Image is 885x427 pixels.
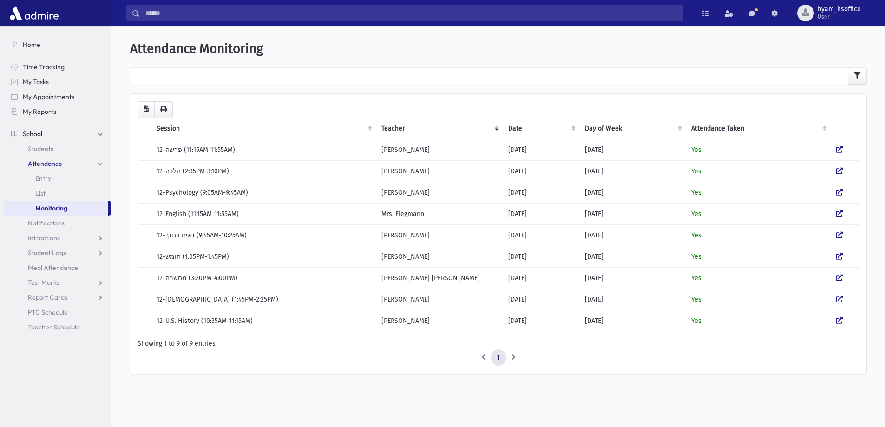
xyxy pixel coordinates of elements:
[4,230,111,245] a: Infractions
[28,159,62,168] span: Attendance
[4,74,111,89] a: My Tasks
[4,89,111,104] a: My Appointments
[28,145,53,153] span: Students
[503,224,579,246] td: [DATE]
[7,4,61,22] img: AdmirePro
[4,171,111,186] a: Entry
[35,174,51,183] span: Entry
[491,349,506,366] a: 1
[28,293,67,302] span: Report Cards
[579,203,686,224] td: [DATE]
[376,289,503,310] td: [PERSON_NAME]
[376,139,503,160] td: [PERSON_NAME]
[579,289,686,310] td: [DATE]
[579,118,686,139] th: Day of Week: activate to sort column ascending
[503,310,579,331] td: [DATE]
[579,267,686,289] td: [DATE]
[151,203,376,224] td: 12-English (11:15AM-11:55AM)
[28,278,59,287] span: Test Marks
[138,101,155,118] button: CSV
[376,160,503,182] td: [PERSON_NAME]
[151,267,376,289] td: 12-מחשבה (3:20PM-4:00PM)
[4,305,111,320] a: PTC Schedule
[686,310,830,331] td: Yes
[151,118,376,139] th: Session: activate to sort column ascending
[28,219,65,227] span: Notifications
[151,246,376,267] td: 12-חומש (1:05PM-1:45PM)
[818,6,861,13] span: byam_hsoffice
[23,40,40,49] span: Home
[28,263,78,272] span: Meal Attendance
[4,156,111,171] a: Attendance
[579,139,686,160] td: [DATE]
[579,224,686,246] td: [DATE]
[28,249,66,257] span: Student Logs
[376,182,503,203] td: [PERSON_NAME]
[818,13,861,20] span: User
[23,78,49,86] span: My Tasks
[686,289,830,310] td: Yes
[23,107,56,116] span: My Reports
[376,118,503,139] th: Teacher: activate to sort column ascending
[4,320,111,335] a: Teacher Schedule
[4,126,111,141] a: School
[4,216,111,230] a: Notifications
[579,182,686,203] td: [DATE]
[151,160,376,182] td: 12-הלכה (2:35PM-3:10PM)
[151,289,376,310] td: 12-[DEMOGRAPHIC_DATA] (1:45PM-2:25PM)
[23,130,42,138] span: School
[503,139,579,160] td: [DATE]
[151,310,376,331] td: 12-U.S. History (10:35AM-11:15AM)
[503,267,579,289] td: [DATE]
[579,310,686,331] td: [DATE]
[4,201,108,216] a: Monitoring
[28,308,68,316] span: PTC Schedule
[151,139,376,160] td: 12-פרשה (11:15AM-11:55AM)
[4,260,111,275] a: Meal Attendance
[579,160,686,182] td: [DATE]
[376,267,503,289] td: [PERSON_NAME] [PERSON_NAME]
[376,203,503,224] td: Mrs. Flegmann
[4,59,111,74] a: Time Tracking
[686,118,830,139] th: Attendance Taken: activate to sort column ascending
[4,275,111,290] a: Test Marks
[376,246,503,267] td: [PERSON_NAME]
[686,182,830,203] td: Yes
[4,245,111,260] a: Student Logs
[686,160,830,182] td: Yes
[686,139,830,160] td: Yes
[23,92,74,101] span: My Appointments
[151,224,376,246] td: 12-נשים בתנך (9:45AM-10:25AM)
[151,182,376,203] td: 12-Psychology (9:05AM-9:45AM)
[686,224,830,246] td: Yes
[686,246,830,267] td: Yes
[35,189,46,197] span: List
[503,203,579,224] td: [DATE]
[4,104,111,119] a: My Reports
[503,246,579,267] td: [DATE]
[686,203,830,224] td: Yes
[503,182,579,203] td: [DATE]
[4,37,111,52] a: Home
[140,5,683,21] input: Search
[23,63,65,71] span: Time Tracking
[503,118,579,139] th: Date: activate to sort column ascending
[130,41,263,56] span: Attendance Monitoring
[28,323,80,331] span: Teacher Schedule
[154,101,173,118] button: Print
[579,246,686,267] td: [DATE]
[376,224,503,246] td: [PERSON_NAME]
[28,234,60,242] span: Infractions
[138,339,859,348] div: Showing 1 to 9 of 9 entries
[35,204,67,212] span: Monitoring
[376,310,503,331] td: [PERSON_NAME]
[503,160,579,182] td: [DATE]
[4,186,111,201] a: List
[4,141,111,156] a: Students
[503,289,579,310] td: [DATE]
[4,290,111,305] a: Report Cards
[686,267,830,289] td: Yes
